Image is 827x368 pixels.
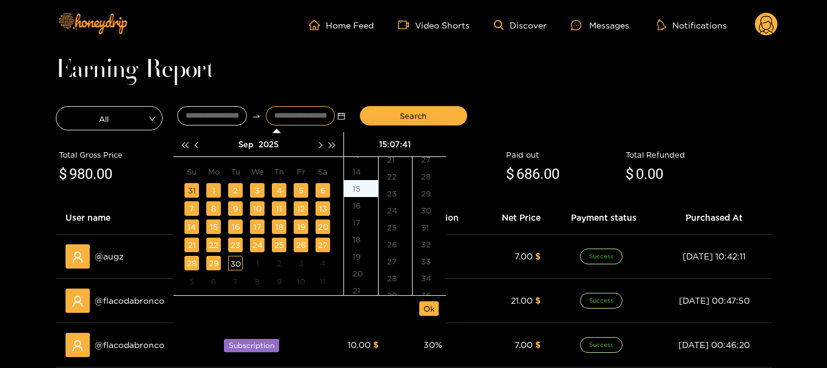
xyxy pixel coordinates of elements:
[272,238,286,252] div: 25
[678,340,750,349] span: [DATE] 00:46:20
[72,295,84,307] span: user
[644,166,663,182] span: .00
[683,252,746,261] span: [DATE] 10:42:11
[206,274,221,289] div: 6
[344,163,378,180] div: 14
[290,236,312,254] td: 2025-09-26
[290,199,312,218] td: 2025-09-12
[344,180,378,197] div: 15
[59,149,202,161] div: Total Gross Price
[252,112,261,121] span: swap-right
[228,219,243,234] div: 16
[294,201,308,216] div: 12
[238,132,254,156] button: Sep
[316,274,330,289] div: 11
[268,254,290,272] td: 2025-10-02
[181,162,203,181] th: Su
[344,214,378,231] div: 17
[268,162,290,181] th: Th
[228,201,243,216] div: 9
[246,199,268,218] td: 2025-09-10
[312,254,334,272] td: 2025-10-04
[181,181,203,199] td: 2025-08-31
[312,218,334,236] td: 2025-09-20
[413,270,446,287] div: 34
[228,256,243,270] div: 30
[344,231,378,248] div: 18
[535,340,541,349] span: $
[184,238,199,252] div: 21
[224,339,279,352] span: Subscription
[246,162,268,181] th: We
[268,236,290,254] td: 2025-09-25
[636,166,644,182] span: 0
[316,219,330,234] div: 20
[511,296,533,305] span: 21.00
[95,338,164,352] span: @ flacodabronco
[413,202,446,219] div: 30
[56,62,772,79] h1: Earning Report
[312,272,334,290] td: 2025-10-11
[316,256,330,270] div: 4
[268,218,290,236] td: 2025-09-18
[494,20,547,30] a: Discover
[294,274,308,289] div: 10
[268,181,290,199] td: 2025-09-04
[379,168,412,185] div: 22
[373,340,379,349] span: $
[272,183,286,198] div: 4
[268,199,290,218] td: 2025-09-11
[290,218,312,236] td: 2025-09-19
[344,265,378,282] div: 20
[290,272,312,290] td: 2025-10-10
[312,236,334,254] td: 2025-09-27
[316,201,330,216] div: 13
[516,166,540,182] span: 686
[379,253,412,270] div: 27
[290,254,312,272] td: 2025-10-03
[294,219,308,234] div: 19
[95,250,124,263] span: @ augz
[181,236,203,254] td: 2025-09-21
[379,287,412,304] div: 29
[56,110,163,127] span: All
[550,201,657,235] th: Payment status
[184,183,199,198] div: 31
[228,183,243,198] div: 2
[203,199,224,218] td: 2025-09-08
[224,254,246,272] td: 2025-09-30
[250,238,265,252] div: 24
[506,149,619,161] div: Paid out
[250,256,265,270] div: 1
[580,337,623,353] span: Success
[224,218,246,236] td: 2025-09-16
[349,132,441,156] div: 15:07:41
[312,181,334,199] td: 2025-09-06
[294,183,308,198] div: 5
[258,132,278,156] button: 2025
[56,201,204,235] th: User name
[184,274,199,289] div: 5
[309,19,326,30] span: home
[272,201,286,216] div: 11
[506,163,514,186] span: $
[95,294,164,307] span: @ flacodabronco
[413,151,446,168] div: 27
[206,256,221,270] div: 29
[272,256,286,270] div: 2
[184,256,199,270] div: 28
[413,253,446,270] div: 33
[535,296,541,305] span: $
[344,282,378,299] div: 21
[413,185,446,202] div: 29
[316,238,330,252] div: 27
[424,303,434,315] span: Ok
[72,340,84,352] span: user
[206,219,221,234] div: 15
[379,236,412,253] div: 26
[246,181,268,199] td: 2025-09-03
[344,197,378,214] div: 16
[626,149,769,161] div: Total Refunded
[228,238,243,252] div: 23
[379,270,412,287] div: 28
